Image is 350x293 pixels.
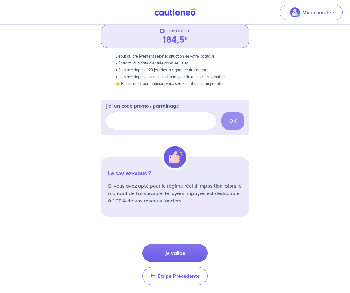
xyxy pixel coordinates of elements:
[152,8,198,16] img: Cautioneo
[108,182,242,204] p: Si vous avez opté pour le régime réel d’imposition, alors le montant de l’assurance de loyers imp...
[280,5,343,20] button: illu_account_valid_menu.svgMon compte
[108,170,242,177] p: Le saviez-vous ?
[164,146,186,168] img: illu_alert_hand.svg
[158,273,200,279] span: Étape Précédente
[142,267,208,285] button: Étape Précédente
[167,27,190,35] p: TRIMESTRIEL
[302,9,331,16] p: Mon compte
[142,244,208,262] button: Je valide
[106,102,179,109] p: J’ai un code promo / parrainage
[290,7,300,17] img: illu_account_valid_menu.svg
[163,35,188,45] div: 184,5
[184,35,188,42] sup: €
[116,53,234,87] p: Début du prélèvement selon la situation de votre locataire : • Entrant : à la date d’entrée dans ...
